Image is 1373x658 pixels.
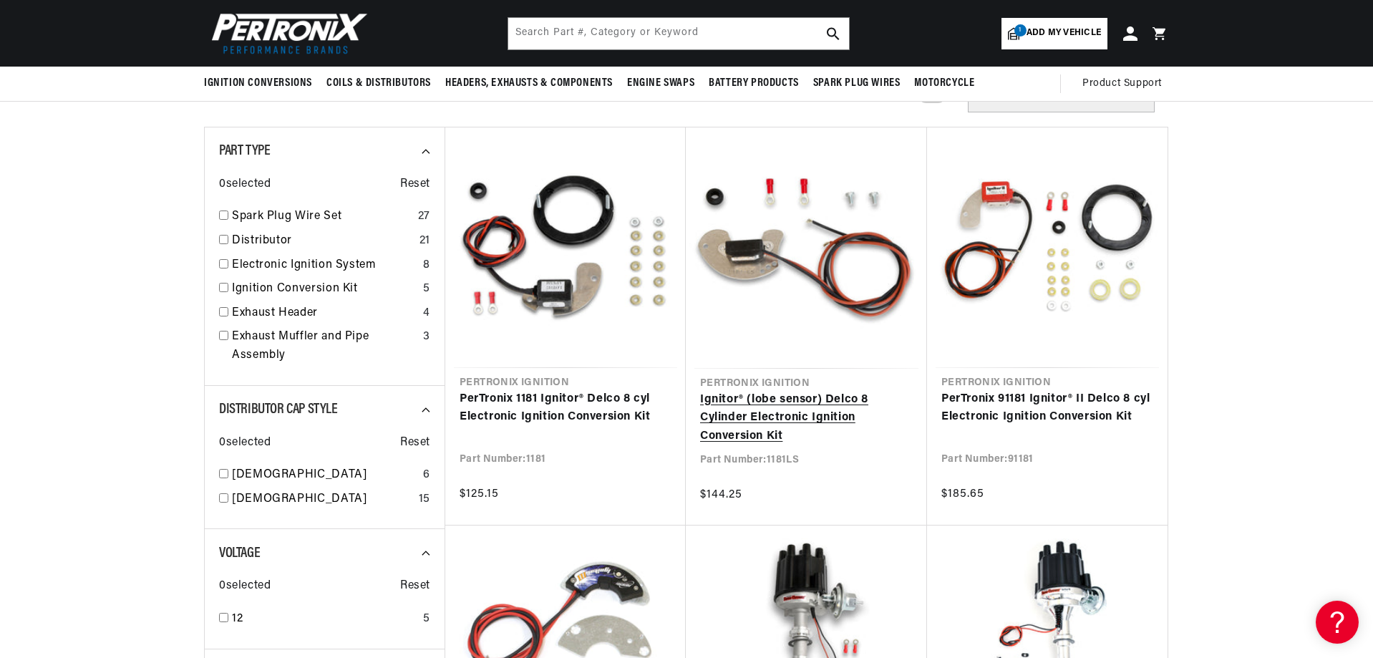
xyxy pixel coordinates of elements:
[423,256,430,275] div: 8
[419,490,430,509] div: 15
[907,67,981,100] summary: Motorcycle
[423,328,430,347] div: 3
[438,67,620,100] summary: Headers, Exhausts & Components
[627,76,694,91] span: Engine Swaps
[232,232,414,251] a: Distributor
[445,76,613,91] span: Headers, Exhausts & Components
[219,434,271,453] span: 0 selected
[1001,18,1107,49] a: 1Add my vehicle
[620,67,702,100] summary: Engine Swaps
[219,144,270,158] span: Part Type
[709,76,799,91] span: Battery Products
[219,175,271,194] span: 0 selected
[508,18,849,49] input: Search Part #, Category or Keyword
[702,67,806,100] summary: Battery Products
[204,76,312,91] span: Ignition Conversions
[204,9,369,58] img: Pertronix
[460,390,671,427] a: PerTronix 1181 Ignitor® Delco 8 cyl Electronic Ignition Conversion Kit
[232,208,412,226] a: Spark Plug Wire Set
[204,67,319,100] summary: Ignition Conversions
[1082,76,1162,92] span: Product Support
[1014,24,1027,37] span: 1
[319,67,438,100] summary: Coils & Distributors
[423,304,430,323] div: 4
[818,18,849,49] button: search button
[419,232,430,251] div: 21
[232,304,417,323] a: Exhaust Header
[232,256,417,275] a: Electronic Ignition System
[232,466,417,485] a: [DEMOGRAPHIC_DATA]
[400,434,430,453] span: Reset
[423,466,430,485] div: 6
[232,328,417,364] a: Exhaust Muffler and Pipe Assembly
[400,577,430,596] span: Reset
[423,610,430,629] div: 5
[232,280,417,299] a: Ignition Conversion Kit
[219,402,338,417] span: Distributor Cap Style
[423,280,430,299] div: 5
[700,391,913,446] a: Ignitor® (lobe sensor) Delco 8 Cylinder Electronic Ignition Conversion Kit
[232,610,417,629] a: 12
[326,76,431,91] span: Coils & Distributors
[806,67,908,100] summary: Spark Plug Wires
[400,175,430,194] span: Reset
[219,577,271,596] span: 0 selected
[1082,67,1169,101] summary: Product Support
[813,76,901,91] span: Spark Plug Wires
[1027,26,1101,40] span: Add my vehicle
[418,208,430,226] div: 27
[232,490,413,509] a: [DEMOGRAPHIC_DATA]
[941,390,1153,427] a: PerTronix 91181 Ignitor® II Delco 8 cyl Electronic Ignition Conversion Kit
[914,76,974,91] span: Motorcycle
[219,546,260,561] span: Voltage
